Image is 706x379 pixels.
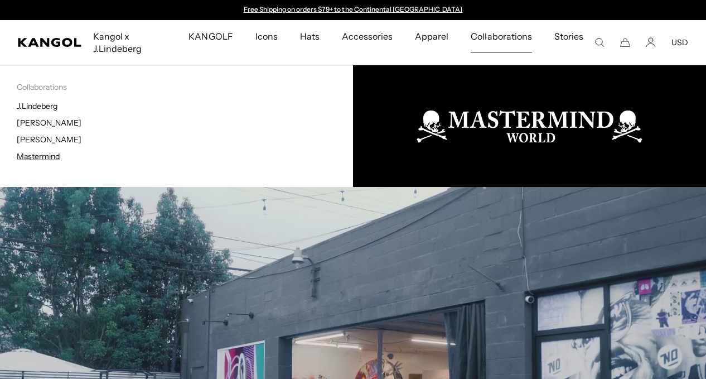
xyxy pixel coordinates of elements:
[671,37,688,47] button: USD
[17,82,353,92] p: Collaborations
[331,20,404,52] a: Accessories
[17,135,81,145] a: [PERSON_NAME]
[594,37,605,47] summary: Search here
[238,6,468,15] div: 1 of 2
[415,20,448,52] span: Apparel
[543,20,594,65] a: Stories
[404,20,460,52] a: Apparel
[82,20,177,65] a: Kangol x J.Lindeberg
[93,20,166,65] span: Kangol x J.Lindeberg
[17,118,81,128] a: [PERSON_NAME]
[300,20,320,52] span: Hats
[353,65,706,187] img: mm_banner02.jpg
[244,20,289,52] a: Icons
[238,6,468,15] div: Announcement
[244,5,463,13] a: Free Shipping on orders $79+ to the Continental [GEOGRAPHIC_DATA]
[188,20,233,52] span: KANGOLF
[177,20,244,52] a: KANGOLF
[238,6,468,15] slideshow-component: Announcement bar
[17,101,57,111] a: J.Lindeberg
[471,20,531,52] span: Collaborations
[460,20,543,52] a: Collaborations
[620,37,630,47] button: Cart
[289,20,331,52] a: Hats
[18,38,82,47] a: Kangol
[342,20,393,52] span: Accessories
[17,151,60,161] a: Mastermind
[255,20,278,52] span: Icons
[554,20,583,65] span: Stories
[646,37,656,47] a: Account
